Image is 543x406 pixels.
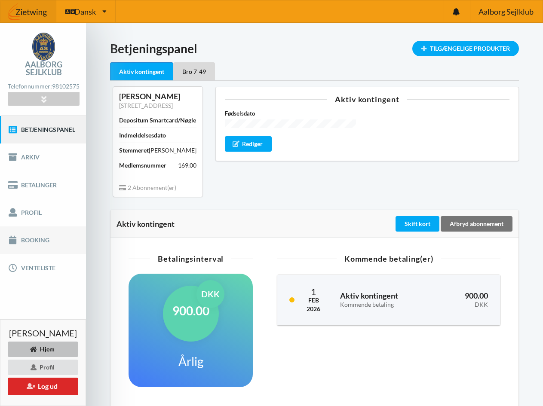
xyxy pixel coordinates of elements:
[225,109,364,118] label: Fødselsdato
[110,41,519,56] h1: Betjeningspanel
[172,303,209,318] h1: 900.00
[149,146,196,155] div: [PERSON_NAME]
[340,301,425,308] div: Kommende betaling
[74,8,96,15] span: Dansk
[307,305,320,313] div: 2026
[441,216,512,232] div: Afbryd abonnement
[119,146,149,155] div: Stemmeret
[173,62,215,80] div: Bro 7-49
[32,33,55,61] img: logo
[110,62,173,81] div: Aktiv kontingent
[119,161,166,170] div: Medlemsnummer
[8,378,78,395] button: Log ud
[8,61,79,76] div: Aalborg Sejlklub
[119,92,196,101] div: [PERSON_NAME]
[277,255,500,263] div: Kommende betaling(er)
[178,161,196,170] div: 169.00
[340,291,425,308] h3: Aktiv kontingent
[178,354,203,369] h1: Årlig
[119,116,196,125] div: Depositum Smartcard/Nøgle
[396,216,439,232] div: Skift kort
[412,41,519,56] div: Tilgængelige Produkter
[479,8,534,15] span: Aalborg Sejlklub
[225,136,272,152] div: Rediger
[8,81,79,92] div: Telefonnummer:
[8,342,78,357] div: Hjem
[9,329,77,337] span: [PERSON_NAME]
[438,291,488,308] h3: 900.00
[119,102,173,109] a: [STREET_ADDRESS]
[196,280,224,308] div: DKK
[307,287,320,296] div: 1
[225,95,509,103] div: Aktiv kontingent
[307,296,320,305] div: Feb
[129,255,253,263] div: Betalingsinterval
[117,220,394,228] div: Aktiv kontingent
[119,184,176,191] span: 2 Abonnement(er)
[438,301,488,308] div: DKK
[52,82,80,90] strong: 98102575
[119,131,166,140] div: Indmeldelsesdato
[8,360,78,375] div: Profil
